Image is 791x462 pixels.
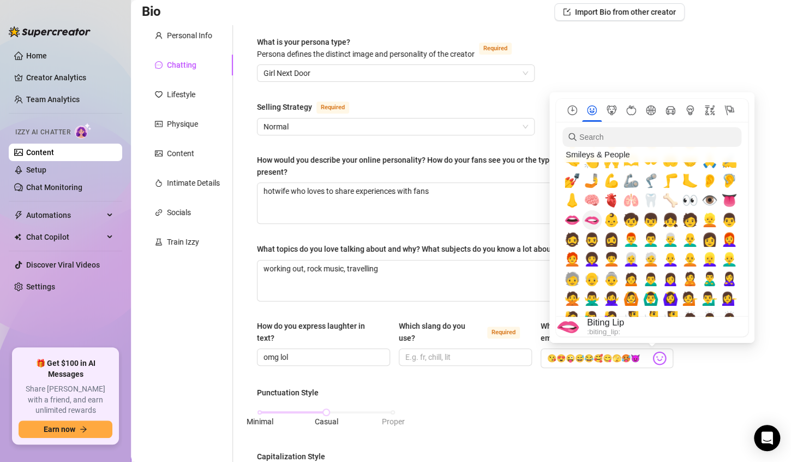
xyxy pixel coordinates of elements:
[155,238,163,246] span: experiment
[167,177,220,189] div: Intimate Details
[14,233,21,241] img: Chat Copilot
[26,69,113,86] a: Creator Analytics
[257,387,326,399] label: Punctuation Style
[167,147,194,159] div: Content
[155,91,163,98] span: heart
[26,148,54,157] a: Content
[257,183,673,223] textarea: How would you describe your online personality? How do your fans see you or the type of persona y...
[26,183,82,192] a: Chat Monitoring
[257,260,673,301] textarea: What topics do you love talking about and why? What subjects do you know a lot about?
[26,282,55,291] a: Settings
[547,351,651,365] input: What are your favorite emojis?
[9,26,91,37] img: logo-BBDzfeDw.svg
[26,260,100,269] a: Discover Viral Videos
[19,420,112,438] button: Earn nowarrow-right
[155,120,163,128] span: idcard
[19,358,112,380] span: 🎁 Get $100 in AI Messages
[316,102,349,114] span: Required
[142,3,161,21] h3: Bio
[247,417,273,426] span: Minimal
[315,417,338,426] span: Casual
[257,320,390,344] label: How do you express laughter in text?
[155,61,163,69] span: message
[563,8,571,16] span: import
[155,209,163,216] span: link
[257,154,625,178] div: How would you describe your online personality? How do your fans see you or the type of persona y...
[167,88,195,100] div: Lifestyle
[405,351,523,363] input: Which slang do you use?
[257,50,475,58] span: Persona defines the distinct image and personality of the creator
[263,351,381,363] input: How do you express laughter in text?
[257,154,674,178] label: How would you describe your online personality? How do your fans see you or the type of persona y...
[15,127,70,138] span: Izzy AI Chatter
[257,38,475,58] span: What is your persona type?
[167,118,198,130] div: Physique
[26,95,80,104] a: Team Analytics
[257,243,558,255] div: What topics do you love talking about and why? What subjects do you know a lot about?
[26,51,47,60] a: Home
[487,327,520,339] span: Required
[26,228,104,246] span: Chat Copilot
[263,65,528,81] span: Girl Next Door
[541,320,674,344] label: What are your favorite emojis?
[257,101,312,113] div: Selling Strategy
[75,123,92,139] img: AI Chatter
[399,320,532,344] label: Which slang do you use?
[652,351,667,365] img: svg%3e
[155,150,163,157] span: picture
[26,206,104,224] span: Automations
[257,242,607,256] label: What topics do you love talking about and why? What subjects do you know a lot about?
[26,165,46,174] a: Setup
[381,417,404,426] span: Proper
[399,320,483,344] div: Which slang do you use?
[155,32,163,39] span: user
[257,100,361,114] label: Selling Strategy
[44,425,75,434] span: Earn now
[19,384,112,416] span: Share [PERSON_NAME] with a friend, and earn unlimited rewards
[167,206,191,218] div: Socials
[80,425,87,433] span: arrow-right
[554,3,685,21] button: Import Bio from other creator
[257,320,382,344] div: How do you express laughter in text?
[479,43,512,55] span: Required
[167,236,199,248] div: Train Izzy
[167,59,196,71] div: Chatting
[14,211,23,220] span: thunderbolt
[257,387,319,399] div: Punctuation Style
[575,8,676,16] span: Import Bio from other creator
[263,119,528,135] span: Normal
[155,179,163,187] span: fire
[541,320,625,344] div: What are your favorite emojis?
[754,425,780,451] div: Open Intercom Messenger
[167,29,212,42] div: Personal Info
